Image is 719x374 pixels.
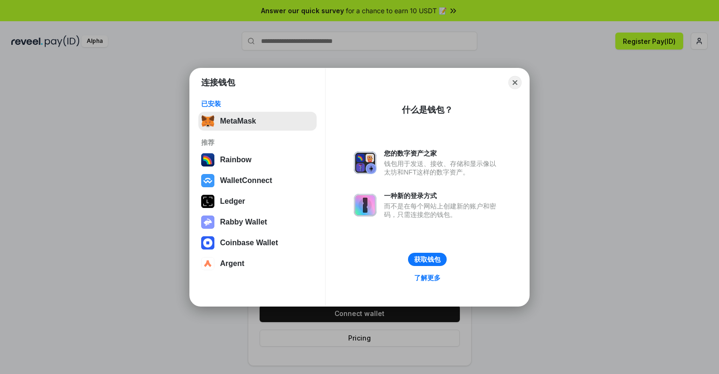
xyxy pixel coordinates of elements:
div: 一种新的登录方式 [384,191,501,200]
img: svg+xml,%3Csvg%20width%3D%22120%22%20height%3D%22120%22%20viewBox%3D%220%200%20120%20120%22%20fil... [201,153,214,166]
div: 什么是钱包？ [402,104,453,116]
img: svg+xml,%3Csvg%20xmlns%3D%22http%3A%2F%2Fwww.w3.org%2F2000%2Fsvg%22%20fill%3D%22none%22%20viewBox... [354,194,376,216]
button: Rabby Wallet [198,213,317,232]
div: 您的数字资产之家 [384,149,501,158]
div: 钱包用于发送、接收、存储和显示像以太坊和NFT这样的数字资产。 [384,159,501,176]
button: Coinbase Wallet [198,233,317,252]
img: svg+xml,%3Csvg%20width%3D%2228%22%20height%3D%2228%22%20viewBox%3D%220%200%2028%2028%22%20fill%3D... [201,257,214,270]
div: 而不是在每个网站上创建新的账户和密码，只需连接您的钱包。 [384,202,501,219]
div: MetaMask [220,117,256,125]
img: svg+xml,%3Csvg%20xmlns%3D%22http%3A%2F%2Fwww.w3.org%2F2000%2Fsvg%22%20width%3D%2228%22%20height%3... [201,195,214,208]
div: Coinbase Wallet [220,239,278,247]
div: Rabby Wallet [220,218,267,226]
button: Ledger [198,192,317,211]
img: svg+xml,%3Csvg%20xmlns%3D%22http%3A%2F%2Fwww.w3.org%2F2000%2Fsvg%22%20fill%3D%22none%22%20viewBox... [201,216,214,229]
button: Rainbow [198,150,317,169]
div: Ledger [220,197,245,206]
img: svg+xml,%3Csvg%20width%3D%2228%22%20height%3D%2228%22%20viewBox%3D%220%200%2028%2028%22%20fill%3D... [201,236,214,249]
a: 了解更多 [409,272,446,284]
img: svg+xml,%3Csvg%20fill%3D%22none%22%20height%3D%2233%22%20viewBox%3D%220%200%2035%2033%22%20width%... [201,115,214,128]
img: svg+xml,%3Csvg%20xmlns%3D%22http%3A%2F%2Fwww.w3.org%2F2000%2Fsvg%22%20fill%3D%22none%22%20viewBox... [354,151,376,174]
button: Close [508,76,522,89]
img: svg+xml,%3Csvg%20width%3D%2228%22%20height%3D%2228%22%20viewBox%3D%220%200%2028%2028%22%20fill%3D... [201,174,214,187]
h1: 连接钱包 [201,77,235,88]
div: 推荐 [201,138,314,147]
div: 获取钱包 [414,255,441,264]
button: 获取钱包 [408,253,447,266]
div: Argent [220,259,245,268]
div: 了解更多 [414,274,441,282]
div: WalletConnect [220,176,272,185]
button: WalletConnect [198,171,317,190]
button: Argent [198,254,317,273]
div: 已安装 [201,100,314,108]
button: MetaMask [198,112,317,131]
div: Rainbow [220,156,252,164]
